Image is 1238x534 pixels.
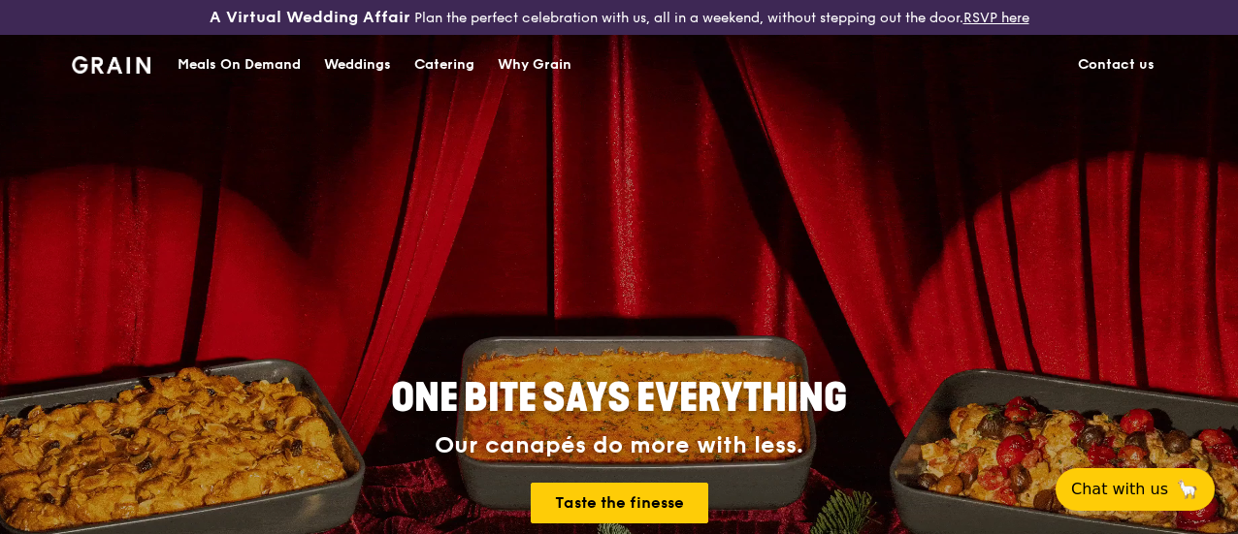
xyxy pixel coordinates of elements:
div: Weddings [324,36,391,94]
a: Taste the finesse [531,483,708,523]
h3: A Virtual Wedding Affair [210,8,410,27]
button: Chat with us🦙 [1056,468,1215,511]
a: RSVP here [963,10,1029,26]
div: Meals On Demand [178,36,301,94]
a: Weddings [312,36,403,94]
a: Catering [403,36,486,94]
span: 🦙 [1176,478,1199,501]
a: Contact us [1066,36,1166,94]
span: ONE BITE SAYS EVERYTHING [391,375,847,422]
a: GrainGrain [72,34,150,92]
img: Grain [72,56,150,74]
div: Catering [414,36,474,94]
span: Chat with us [1071,478,1168,501]
a: Why Grain [486,36,583,94]
div: Plan the perfect celebration with us, all in a weekend, without stepping out the door. [207,8,1032,27]
div: Why Grain [498,36,571,94]
div: Our canapés do more with less. [270,432,968,459]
